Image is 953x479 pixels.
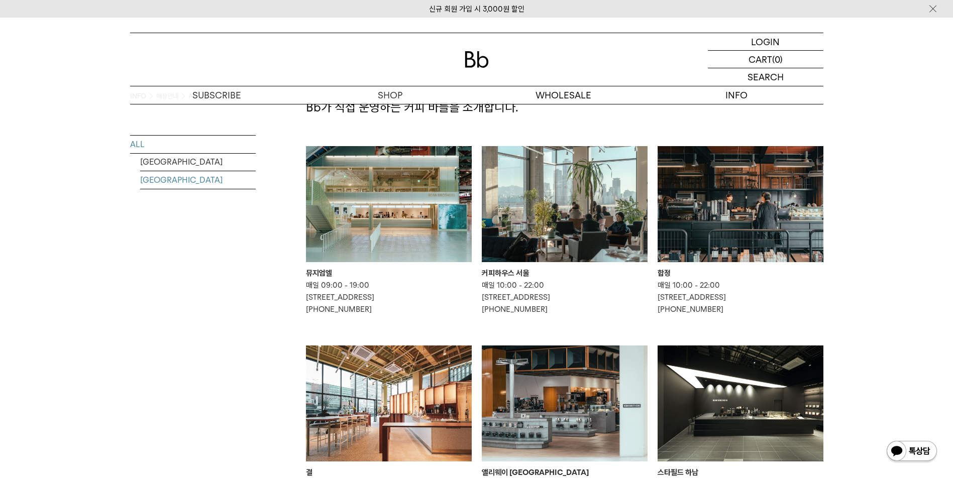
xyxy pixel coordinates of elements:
a: CART (0) [708,51,823,68]
img: 뮤지엄엘 [306,146,472,262]
a: SUBSCRIBE [130,86,303,104]
a: 신규 회원 가입 시 3,000원 할인 [429,5,524,14]
div: 커피하우스 서울 [482,267,648,279]
a: 커피하우스 서울 커피하우스 서울 매일 10:00 - 22:00[STREET_ADDRESS][PHONE_NUMBER] [482,146,648,315]
img: 결 [306,345,472,461]
img: 로고 [465,51,489,68]
div: 결 [306,466,472,478]
p: 매일 10:00 - 22:00 [STREET_ADDRESS] [PHONE_NUMBER] [658,279,823,315]
img: 합정 [658,146,823,262]
a: 뮤지엄엘 뮤지엄엘 매일 09:00 - 19:00[STREET_ADDRESS][PHONE_NUMBER] [306,146,472,315]
p: WHOLESALE [477,86,650,104]
div: 합정 [658,267,823,279]
div: 앨리웨이 [GEOGRAPHIC_DATA] [482,466,648,478]
a: SHOP [303,86,477,104]
img: 커피하우스 서울 [482,146,648,262]
a: [GEOGRAPHIC_DATA] [140,153,256,171]
p: 매일 10:00 - 22:00 [STREET_ADDRESS] [PHONE_NUMBER] [482,279,648,315]
img: 카카오톡 채널 1:1 채팅 버튼 [886,440,938,464]
p: INFO [650,86,823,104]
p: SEARCH [748,68,784,86]
img: 스타필드 하남 [658,345,823,461]
a: ALL [130,136,256,153]
p: LOGIN [751,33,780,50]
p: (0) [772,51,783,68]
img: 앨리웨이 인천 [482,345,648,461]
p: CART [749,51,772,68]
p: Bb가 직접 운영하는 커피 바들을 소개합니다. [306,99,823,116]
a: [GEOGRAPHIC_DATA] [140,171,256,189]
div: 뮤지엄엘 [306,267,472,279]
div: 스타필드 하남 [658,466,823,478]
p: 매일 09:00 - 19:00 [STREET_ADDRESS] [PHONE_NUMBER] [306,279,472,315]
a: 합정 합정 매일 10:00 - 22:00[STREET_ADDRESS][PHONE_NUMBER] [658,146,823,315]
a: LOGIN [708,33,823,51]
